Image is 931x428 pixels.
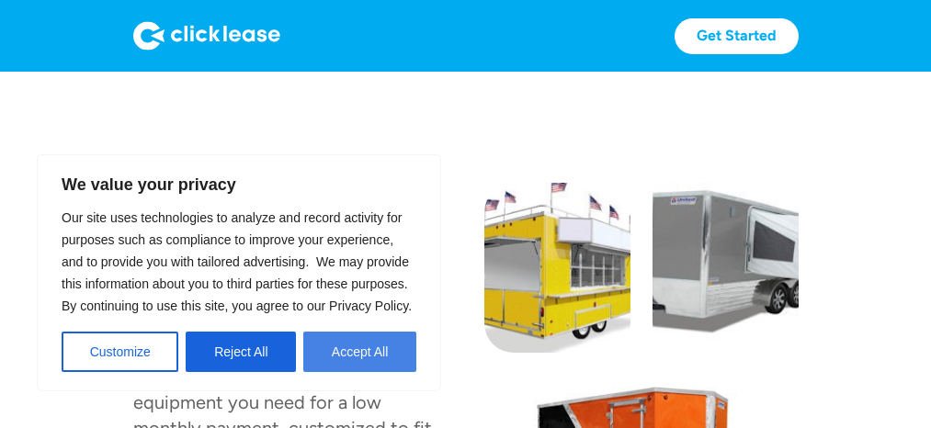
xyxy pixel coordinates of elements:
span: Our site uses technologies to analyze and record activity for purposes such as compliance to impr... [62,210,412,313]
button: Customize [62,332,178,372]
button: Reject All [186,332,296,372]
div: We value your privacy [37,154,441,391]
a: Get Started [675,18,799,54]
p: We value your privacy [62,174,416,196]
img: Logo [133,21,280,51]
button: Accept All [303,332,416,372]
